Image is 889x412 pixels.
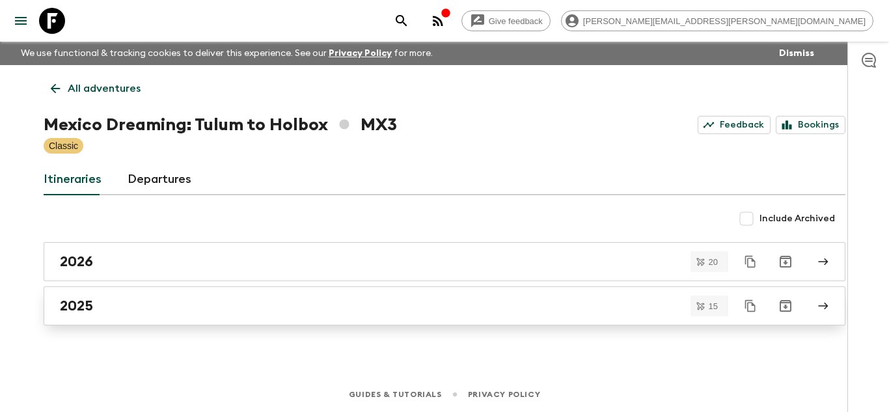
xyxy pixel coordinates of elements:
[701,258,726,266] span: 20
[773,293,799,319] button: Archive
[44,164,102,195] a: Itineraries
[60,297,93,314] h2: 2025
[482,16,550,26] span: Give feedback
[60,253,93,270] h2: 2026
[44,242,845,281] a: 2026
[16,42,438,65] p: We use functional & tracking cookies to deliver this experience. See our for more.
[461,10,551,31] a: Give feedback
[468,387,540,402] a: Privacy Policy
[329,49,392,58] a: Privacy Policy
[773,249,799,275] button: Archive
[701,302,726,310] span: 15
[698,116,771,134] a: Feedback
[576,16,873,26] span: [PERSON_NAME][EMAIL_ADDRESS][PERSON_NAME][DOMAIN_NAME]
[68,81,141,96] p: All adventures
[776,116,845,134] a: Bookings
[739,250,762,273] button: Duplicate
[561,10,873,31] div: [PERSON_NAME][EMAIL_ADDRESS][PERSON_NAME][DOMAIN_NAME]
[739,294,762,318] button: Duplicate
[44,76,148,102] a: All adventures
[44,286,845,325] a: 2025
[349,387,442,402] a: Guides & Tutorials
[8,8,34,34] button: menu
[44,112,397,138] h1: Mexico Dreaming: Tulum to Holbox MX3
[759,212,835,225] span: Include Archived
[49,139,78,152] p: Classic
[128,164,191,195] a: Departures
[389,8,415,34] button: search adventures
[776,44,817,62] button: Dismiss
